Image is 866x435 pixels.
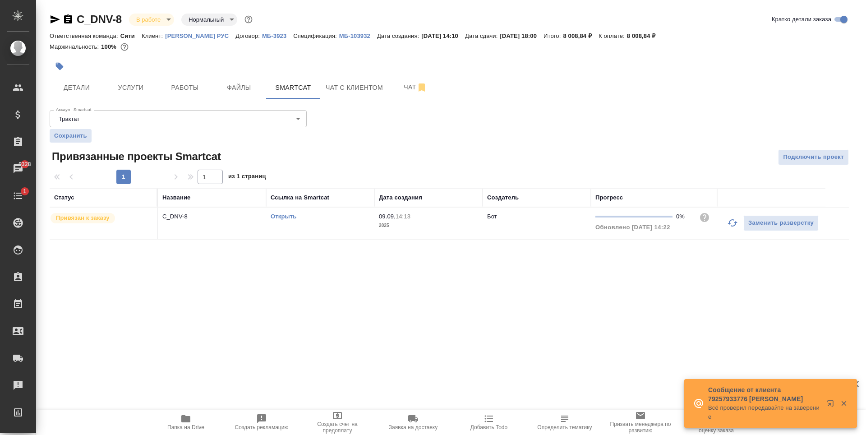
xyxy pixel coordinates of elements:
span: Обновлено [DATE] 14:22 [595,224,670,231]
p: 14:13 [396,213,410,220]
a: 1 [2,185,34,207]
p: 2025 [379,221,478,230]
span: Привязанные проекты Smartcat [50,149,221,164]
div: Статус [54,193,74,202]
p: Дата сдачи: [465,32,500,39]
button: Обновить прогресс [722,212,743,234]
button: Подключить проект [778,149,849,165]
span: Smartcat [272,82,315,93]
p: Договор: [235,32,262,39]
div: Трактат [50,110,307,127]
a: Открыть [271,213,296,220]
a: 9328 [2,157,34,180]
p: 100% [101,43,119,50]
p: Сити [120,32,142,39]
span: Услуги [109,82,152,93]
p: Ответственная команда: [50,32,120,39]
span: Работы [163,82,207,93]
div: Создатель [487,193,519,202]
span: Чат с клиентом [326,82,383,93]
a: C_DNV-8 [77,13,122,25]
div: Дата создания [379,193,422,202]
p: Итого: [544,32,563,39]
div: В работе [129,14,174,26]
div: Название [162,193,190,202]
button: Доп статусы указывают на важность/срочность заказа [243,14,254,25]
p: [DATE] 14:10 [421,32,465,39]
p: [DATE] 18:00 [500,32,544,39]
button: Добавить тэг [50,56,69,76]
button: Скопировать ссылку [63,14,74,25]
p: C_DNV-8 [162,212,262,221]
button: Закрыть [834,399,853,407]
p: Маржинальность: [50,43,101,50]
div: Прогресс [595,193,623,202]
span: Файлы [217,82,261,93]
div: 0% [676,212,692,221]
p: Дата создания: [377,32,421,39]
a: [PERSON_NAME] РУС [165,32,235,39]
span: Сохранить [54,131,87,140]
span: 1 [18,187,32,196]
button: Трактат [56,115,82,123]
svg: Отписаться [416,82,427,93]
p: Спецификация: [293,32,339,39]
span: Детали [55,82,98,93]
button: Нормальный [186,16,226,23]
p: К оплате: [599,32,627,39]
p: Бот [487,213,497,220]
a: МБ-3923 [262,32,293,39]
button: В работе [134,16,163,23]
button: Сохранить [50,129,92,143]
p: Сообщение от клиента 79257933776 [PERSON_NAME] [708,385,821,403]
span: Заменить разверстку [748,218,814,228]
p: Клиент: [142,32,165,39]
p: 09.09, [379,213,396,220]
button: 0.00 RUB; [119,41,130,53]
span: Чат [394,82,437,93]
p: 8 008,84 ₽ [627,32,663,39]
p: Всё проверил передавайте на заверение [708,403,821,421]
span: 9328 [13,160,36,169]
span: из 1 страниц [228,171,266,184]
div: В работе [181,14,237,26]
p: Привязан к заказу [56,213,110,222]
a: МБ-103932 [339,32,377,39]
span: Кратко детали заказа [772,15,831,24]
p: 8 008,84 ₽ [563,32,599,39]
button: Заменить разверстку [743,215,819,231]
button: Открыть в новой вкладке [821,394,843,416]
button: Скопировать ссылку для ЯМессенджера [50,14,60,25]
div: Ссылка на Smartcat [271,193,329,202]
span: Подключить проект [783,152,844,162]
